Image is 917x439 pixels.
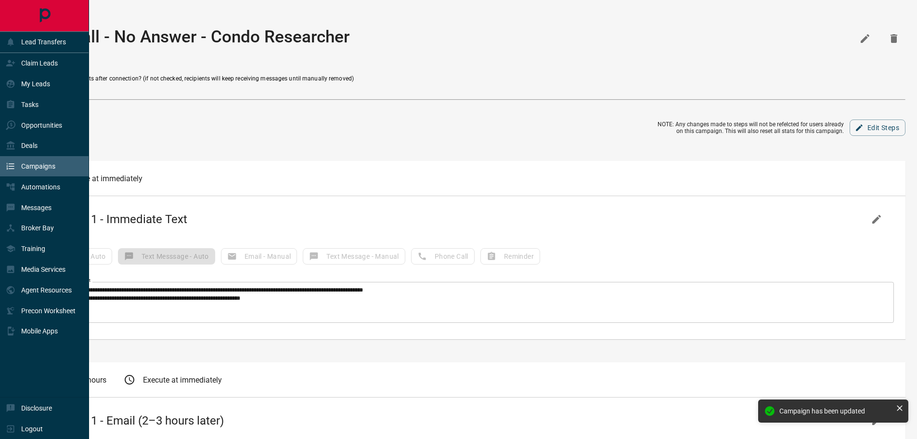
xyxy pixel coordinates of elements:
div: Execute at immediately [44,173,142,184]
p: NOTE: Any changes made to steps will not be refelcted for users already on this campaign. This wi... [651,121,844,134]
div: Execute at immediately [124,374,222,386]
h1: First Call - No Answer - Condo Researcher [33,27,349,47]
button: Edit Steps [850,120,905,136]
span: Remove recipients after connection? (if not checked, recipients will keep receiving messages unti... [46,74,354,83]
div: Campaign has been updated [779,407,892,415]
h2: Day 1 - Immediate Text [44,208,187,231]
h2: Day 1 - Email (2–3 hours later) [44,409,224,432]
h3: Custom Campaign [33,50,905,58]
